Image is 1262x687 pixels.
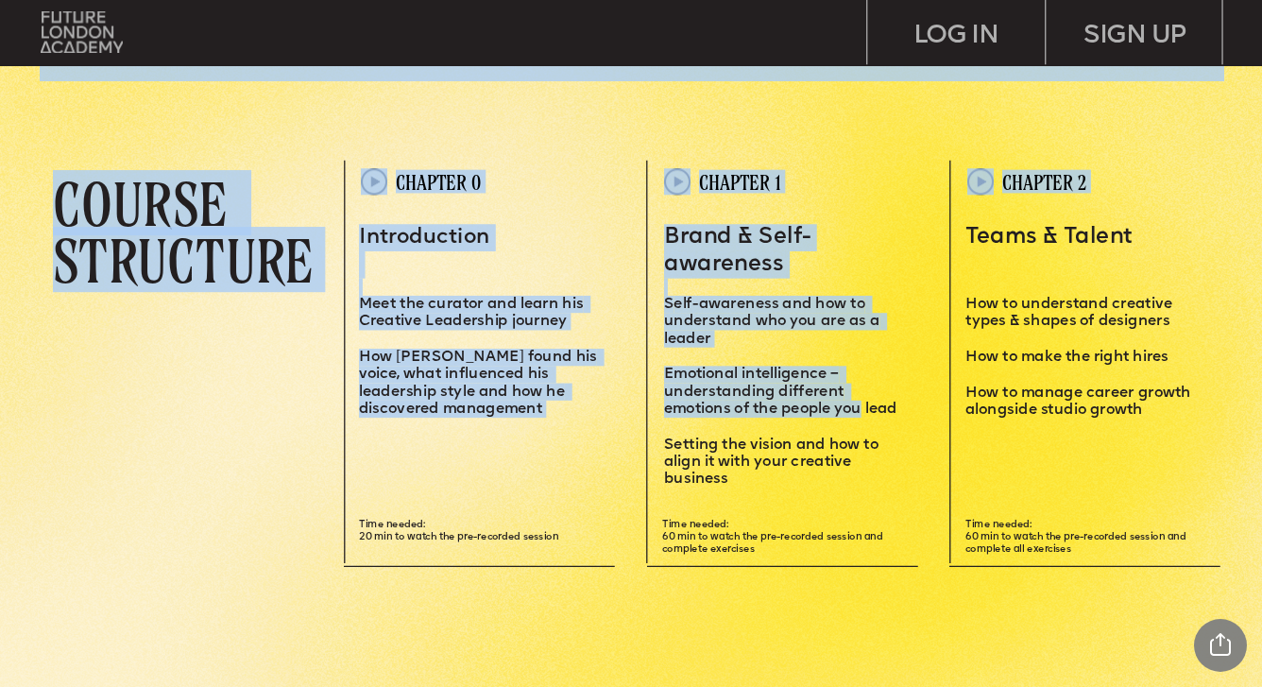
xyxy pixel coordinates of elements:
img: upload-60f0cde6-1fc7-443c-af28-15e41498aeec.png [361,169,386,195]
img: upload-60f0cde6-1fc7-443c-af28-15e41498aeec.png [967,169,993,195]
span: CHAPTER 1 [699,170,780,194]
span: Teams & Talent [965,227,1133,249]
span: Brand & Self-awareness [664,227,810,276]
p: COURSE STRUCTURE [53,175,345,288]
img: upload-60f0cde6-1fc7-443c-af28-15e41498aeec.png [664,169,690,195]
span: CHAPTER 0 [396,170,481,194]
span: How to understand creative types & shapes of designers [965,297,1176,329]
span: etting the vision and how to align it with your creative business [664,438,882,487]
span: Introduction [359,227,489,248]
span: Time needed: [359,520,425,529]
span: Meet the curator and learn his Creative Leadership journey [359,297,587,329]
span: S [664,297,674,312]
span: CHAPTER 2 [1002,170,1086,194]
div: Share [1194,619,1247,672]
span: elf-awareness and how to understand who you are as a leader [664,297,883,346]
span: 20 min to watch the pre-recorded session [359,532,558,541]
span: Emotional intelligence – understanding different emotions of the people you lead [664,368,897,417]
span: S [664,438,674,453]
img: upload-bfdffa89-fac7-4f57-a443-c7c39906ba42.png [41,11,123,53]
span: Time needed: 60 min to watch the pre-recorded session and complete exercises [662,520,885,555]
span: How [PERSON_NAME] found his voice, what influenced his leadership style and how he discovered man... [359,350,601,416]
span: How to manage career growth alongside studio growth [965,386,1195,418]
span: Time needed: 60 min to watch the pre-recorded session and complete all exercises [965,520,1188,555]
span: How to make the right hires [965,350,1168,365]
